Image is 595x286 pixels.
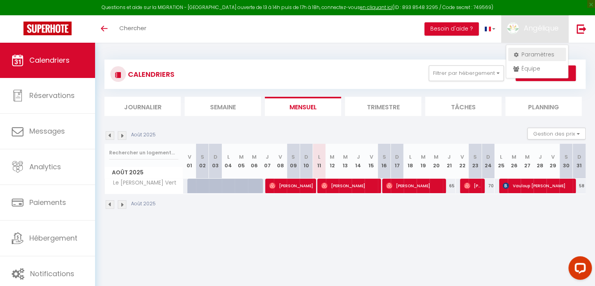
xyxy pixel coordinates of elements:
[300,144,313,179] th: 10
[417,144,430,179] th: 19
[395,153,399,161] abbr: D
[469,144,482,179] th: 23
[503,178,573,193] span: Vauloup [PERSON_NAME]
[573,144,586,179] th: 31
[494,144,507,179] th: 25
[443,179,456,193] div: 65
[443,144,456,179] th: 21
[339,144,352,179] th: 13
[29,233,77,243] span: Hébergement
[239,153,244,161] abbr: M
[106,179,178,187] span: Le [PERSON_NAME] Vert
[352,144,365,179] th: 14
[131,131,156,139] p: Août 2025
[357,153,360,161] abbr: J
[369,153,373,161] abbr: V
[119,24,146,32] span: Chercher
[343,153,348,161] abbr: M
[318,153,320,161] abbr: L
[424,22,479,36] button: Besoin d'aide ?
[564,153,568,161] abbr: S
[507,22,519,34] img: ...
[113,15,152,43] a: Chercher
[29,55,70,65] span: Calendriers
[29,126,65,136] span: Messages
[265,97,341,116] li: Mensuel
[23,22,72,35] img: Super Booking
[261,144,274,179] th: 07
[326,144,339,179] th: 12
[287,144,300,179] th: 09
[456,144,469,179] th: 22
[321,178,379,193] span: [PERSON_NAME]
[527,128,586,139] button: Gestion des prix
[391,144,404,179] th: 17
[209,144,222,179] th: 03
[188,153,191,161] abbr: V
[360,4,392,11] a: en cliquant ici
[429,65,504,81] button: Filtrer par hébergement
[482,144,494,179] th: 24
[521,144,534,179] th: 27
[29,162,61,172] span: Analytics
[365,144,377,179] th: 15
[29,91,75,100] span: Réservations
[248,144,261,179] th: 06
[291,153,295,161] abbr: S
[546,144,559,179] th: 29
[269,178,313,193] span: [PERSON_NAME]
[460,153,464,161] abbr: V
[383,153,386,161] abbr: S
[274,144,287,179] th: 08
[505,97,582,116] li: Planning
[501,15,568,43] a: ... Angélique
[386,178,444,193] span: [PERSON_NAME]
[196,144,209,179] th: 02
[304,153,308,161] abbr: D
[430,144,442,179] th: 20
[539,153,542,161] abbr: J
[252,153,257,161] abbr: M
[512,153,516,161] abbr: M
[345,97,421,116] li: Trimestre
[404,144,417,179] th: 18
[508,144,521,179] th: 26
[313,144,326,179] th: 11
[29,197,66,207] span: Paiements
[222,144,235,179] th: 04
[434,153,439,161] abbr: M
[105,167,183,178] span: Août 2025
[577,153,581,161] abbr: D
[131,200,156,208] p: Août 2025
[126,65,174,83] h3: CALENDRIERS
[524,23,559,33] span: Angélique
[330,153,334,161] abbr: M
[104,97,181,116] li: Journalier
[482,179,494,193] div: 70
[425,97,502,116] li: Tâches
[214,153,218,161] abbr: D
[577,24,586,34] img: logout
[201,153,204,161] abbr: S
[534,144,546,179] th: 28
[409,153,412,161] abbr: L
[378,144,391,179] th: 16
[500,153,502,161] abbr: L
[508,48,566,61] a: Paramètres
[235,144,248,179] th: 05
[551,153,555,161] abbr: V
[185,97,261,116] li: Semaine
[562,253,595,286] iframe: LiveChat chat widget
[448,153,451,161] abbr: J
[486,153,490,161] abbr: D
[573,179,586,193] div: 58
[266,153,269,161] abbr: J
[473,153,477,161] abbr: S
[279,153,282,161] abbr: V
[559,144,572,179] th: 30
[421,153,426,161] abbr: M
[508,62,566,75] a: Équipe
[464,178,482,193] span: [PERSON_NAME]
[183,144,196,179] th: 01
